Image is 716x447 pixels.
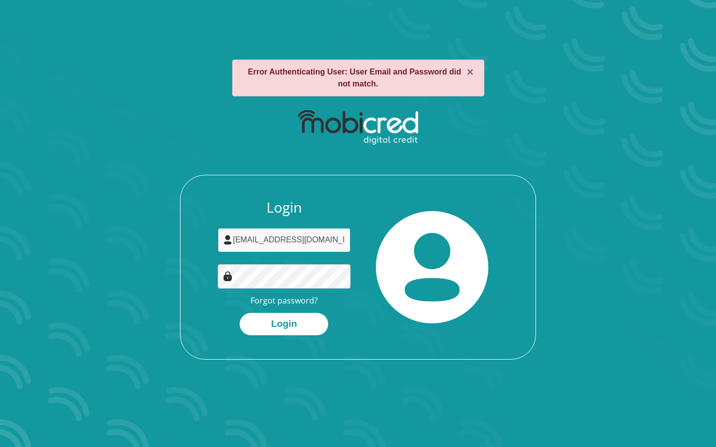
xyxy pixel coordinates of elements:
[298,110,418,145] img: mobicred logo
[223,235,233,245] img: user-icon image
[218,199,351,216] h3: Login
[251,295,318,306] a: Forgot password?
[240,313,328,335] button: Login
[223,271,233,281] img: Image
[248,68,461,88] strong: Error Authenticating User: User Email and Password did not match.
[466,66,473,78] button: ×
[218,228,351,252] input: Username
